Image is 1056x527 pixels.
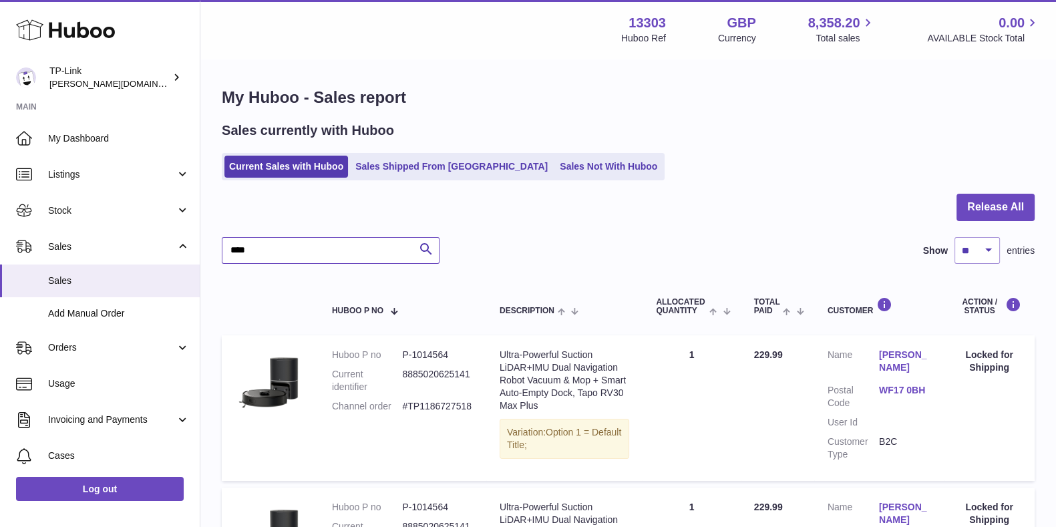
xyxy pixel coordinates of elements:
a: 0.00 AVAILABLE Stock Total [927,14,1040,45]
span: Option 1 = Default Title; [507,427,621,450]
span: Listings [48,168,176,181]
span: ALLOCATED Quantity [656,298,706,315]
span: 229.99 [754,349,783,360]
span: My Dashboard [48,132,190,145]
div: Action / Status [957,297,1021,315]
div: Locked for Shipping [957,349,1021,374]
span: Invoicing and Payments [48,413,176,426]
button: Release All [956,194,1035,221]
span: Sales [48,240,176,253]
img: susie.li@tp-link.com [16,67,36,87]
dd: P-1014564 [402,349,473,361]
span: Huboo P no [332,307,383,315]
span: Total paid [754,298,780,315]
dt: Current identifier [332,368,403,393]
a: WF17 0BH [879,384,930,397]
dt: Postal Code [828,384,879,409]
span: [PERSON_NAME][DOMAIN_NAME][EMAIL_ADDRESS][DOMAIN_NAME] [49,78,337,89]
dt: Customer Type [828,435,879,461]
h1: My Huboo - Sales report [222,87,1035,108]
span: Usage [48,377,190,390]
dt: Name [828,349,879,377]
td: 1 [643,335,740,480]
dd: P-1014564 [402,501,473,514]
dt: Huboo P no [332,349,403,361]
span: AVAILABLE Stock Total [927,32,1040,45]
dd: #TP1186727518 [402,400,473,413]
span: Description [500,307,554,315]
span: 8,358.20 [808,14,860,32]
img: 01_large_20240808023803n.jpg [235,349,302,415]
strong: GBP [727,14,755,32]
span: Orders [48,341,176,354]
dt: Channel order [332,400,403,413]
div: Customer [828,297,930,315]
label: Show [923,244,948,257]
span: 229.99 [754,502,783,512]
span: Total sales [816,32,875,45]
a: Sales Not With Huboo [555,156,662,178]
span: entries [1007,244,1035,257]
a: [PERSON_NAME] [879,349,930,374]
dd: B2C [879,435,930,461]
span: Sales [48,275,190,287]
a: Log out [16,477,184,501]
dt: User Id [828,416,879,429]
a: Sales Shipped From [GEOGRAPHIC_DATA] [351,156,552,178]
a: [PERSON_NAME] [879,501,930,526]
dd: 8885020625141 [402,368,473,393]
div: TP-Link [49,65,170,90]
div: Locked for Shipping [957,501,1021,526]
div: Variation: [500,419,629,459]
span: Stock [48,204,176,217]
a: Current Sales with Huboo [224,156,348,178]
span: Add Manual Order [48,307,190,320]
h2: Sales currently with Huboo [222,122,394,140]
dt: Huboo P no [332,501,403,514]
strong: 13303 [629,14,666,32]
span: 0.00 [999,14,1025,32]
span: Cases [48,450,190,462]
div: Currency [718,32,756,45]
div: Ultra-Powerful Suction LiDAR+IMU Dual Navigation Robot Vacuum & Mop + Smart Auto-Empty Dock, Tapo... [500,349,629,411]
a: 8,358.20 Total sales [808,14,876,45]
div: Huboo Ref [621,32,666,45]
